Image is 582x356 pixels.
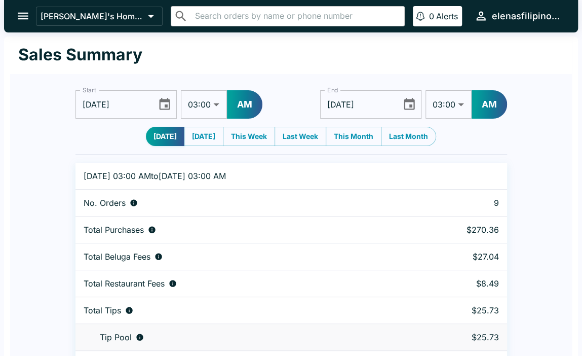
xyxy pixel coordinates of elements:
[414,278,499,289] p: $8.49
[84,225,144,235] p: Total Purchases
[84,278,398,289] div: Fees paid by diners to restaurant
[320,90,395,119] input: mm/dd/yyyy
[492,10,562,22] div: elenasfilipinofoods
[470,5,566,27] button: elenasfilipinofoods
[84,278,165,289] p: Total Restaurant Fees
[84,305,398,315] div: Combined individual and pooled tips
[84,171,398,181] p: [DATE] 03:00 AM to [DATE] 03:00 AM
[275,127,326,146] button: Last Week
[436,11,458,21] p: Alerts
[414,252,499,262] p: $27.04
[75,90,150,119] input: mm/dd/yyyy
[192,9,400,23] input: Search orders by name or phone number
[100,332,132,342] p: Tip Pool
[83,86,96,94] label: Start
[472,90,507,119] button: AM
[414,305,499,315] p: $25.73
[84,252,150,262] p: Total Beluga Fees
[84,198,126,208] p: No. Orders
[146,127,184,146] button: [DATE]
[381,127,436,146] button: Last Month
[84,252,398,262] div: Fees paid by diners to Beluga
[398,93,420,115] button: Choose date, selected date is Oct 1, 2025
[84,225,398,235] div: Aggregate order subtotals
[227,90,262,119] button: AM
[327,86,338,94] label: End
[41,11,144,21] p: [PERSON_NAME]'s Home of the Finest Filipino Foods
[429,11,434,21] p: 0
[414,332,499,342] p: $25.73
[414,225,499,235] p: $270.36
[153,93,175,115] button: Choose date, selected date is Sep 30, 2025
[414,198,499,208] p: 9
[223,127,275,146] button: This Week
[84,332,398,342] div: Tips unclaimed by a waiter
[10,3,36,29] button: open drawer
[326,127,381,146] button: This Month
[84,305,121,315] p: Total Tips
[36,7,163,26] button: [PERSON_NAME]'s Home of the Finest Filipino Foods
[84,198,398,208] div: Number of orders placed
[18,45,142,65] h1: Sales Summary
[184,127,223,146] button: [DATE]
